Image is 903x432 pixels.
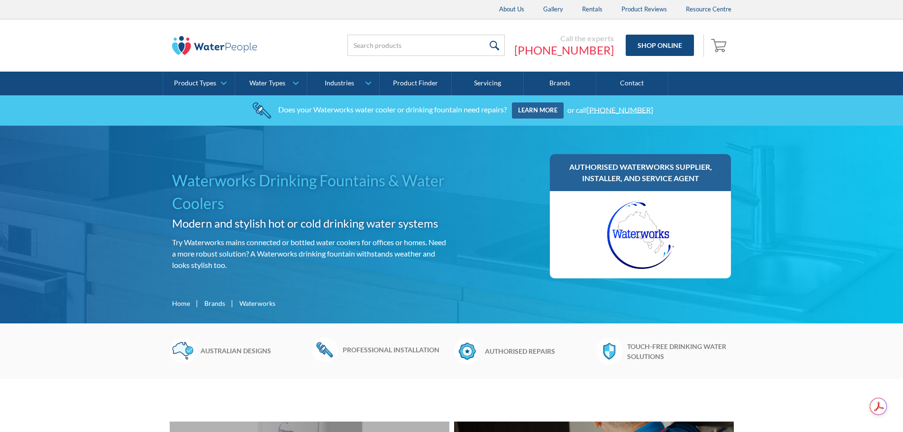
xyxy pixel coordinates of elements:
[163,72,235,95] a: Product Types
[452,72,524,95] a: Servicing
[512,102,564,119] a: Learn more
[596,72,668,95] a: Contact
[235,72,307,95] a: Water Types
[711,37,729,53] img: shopping cart
[485,346,592,356] h6: Authorised repairs
[343,345,449,355] h6: Professional installation
[170,338,196,363] img: Australia
[524,72,596,95] a: Brands
[347,35,505,56] input: Search products
[325,79,354,87] div: Industries
[380,72,452,95] a: Product Finder
[607,201,674,269] img: Waterworks
[172,215,448,232] h2: Modern and stylish hot or cold drinking water systems
[626,35,694,56] a: Shop Online
[514,34,614,43] div: Call the experts
[204,298,225,308] a: Brands
[709,34,731,57] a: Open cart
[249,79,285,87] div: Water Types
[201,346,307,356] h6: Australian designs
[239,298,275,308] div: Waterworks
[567,105,653,114] div: or call
[307,72,379,95] a: Industries
[172,36,257,55] img: The Water People
[174,79,216,87] div: Product Types
[514,43,614,57] a: [PHONE_NUMBER]
[195,297,200,309] div: |
[627,341,734,361] h6: Touch-free drinking water solutions
[278,105,507,114] div: Does your Waterworks water cooler or drinking fountain need repairs?
[559,161,722,184] h3: Authorised Waterworks supplier, installer, and service agent
[454,338,480,364] img: Badge
[587,105,653,114] a: [PHONE_NUMBER]
[230,297,235,309] div: |
[172,237,448,271] p: Try Waterworks mains connected or bottled water coolers for offices or homes. Need a more robust ...
[596,338,622,364] img: Shield
[172,298,190,308] a: Home
[172,169,448,215] h1: Waterworks Drinking Fountains & Water Coolers
[312,338,338,361] img: Wrench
